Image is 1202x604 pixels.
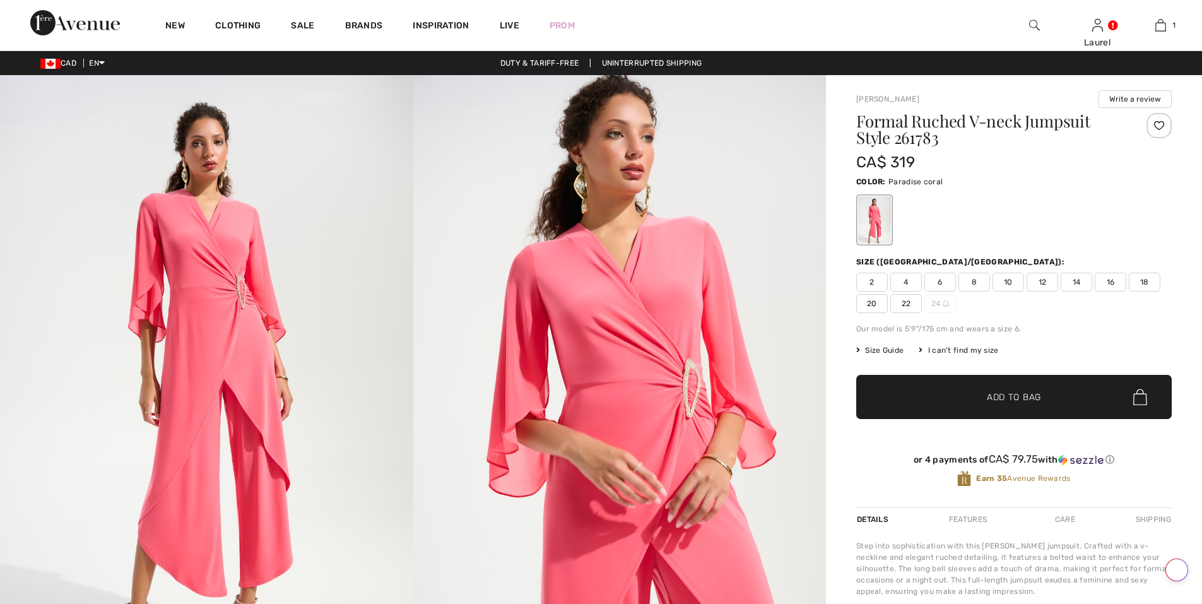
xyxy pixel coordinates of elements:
a: Sale [291,20,314,33]
img: ring-m.svg [943,300,949,307]
span: CA$ 79.75 [989,453,1039,465]
img: My Bag [1155,18,1166,33]
span: Size Guide [856,345,904,356]
a: Prom [550,19,575,32]
span: 24 [924,294,956,313]
span: 10 [993,273,1024,292]
div: Details [856,508,892,531]
span: 6 [924,273,956,292]
img: Avenue Rewards [957,470,971,487]
div: Our model is 5'9"/175 cm and wears a size 6. [856,323,1172,335]
button: Add to Bag [856,375,1172,419]
img: Bag.svg [1133,389,1147,405]
a: Clothing [215,20,261,33]
a: Sign In [1092,19,1103,31]
div: Paradise coral [858,196,891,244]
div: Care [1044,508,1086,531]
span: Avenue Rewards [976,473,1070,484]
img: My Info [1092,18,1103,33]
span: 2 [856,273,888,292]
div: Shipping [1133,508,1172,531]
span: 4 [890,273,922,292]
div: Laurel [1066,36,1128,49]
span: EN [89,59,105,68]
div: or 4 payments of with [856,453,1172,466]
span: 16 [1095,273,1126,292]
strong: Earn 35 [976,474,1007,483]
a: New [165,20,185,33]
span: 14 [1061,273,1092,292]
button: Write a review [1099,90,1172,108]
img: search the website [1029,18,1040,33]
img: 1ère Avenue [30,10,120,35]
span: Add to Bag [987,391,1041,404]
div: Size ([GEOGRAPHIC_DATA]/[GEOGRAPHIC_DATA]): [856,256,1067,268]
span: 12 [1027,273,1058,292]
h1: Formal Ruched V-neck Jumpsuit Style 261783 [856,113,1119,146]
a: [PERSON_NAME] [856,95,919,104]
span: 20 [856,294,888,313]
a: 1 [1129,18,1191,33]
span: 18 [1129,273,1160,292]
img: Sezzle [1058,454,1104,466]
div: Features [938,508,998,531]
span: 1 [1172,20,1175,31]
span: Inspiration [413,20,469,33]
span: Color: [856,177,886,186]
iframe: Opens a widget where you can chat to one of our agents [1122,509,1189,541]
span: 8 [958,273,990,292]
span: CAD [40,59,81,68]
span: Paradise coral [888,177,943,186]
div: Step into sophistication with this [PERSON_NAME] jumpsuit. Crafted with a v-neckline and elegant ... [856,540,1172,597]
span: 22 [890,294,922,313]
a: Live [500,19,519,32]
img: Canadian Dollar [40,59,61,69]
span: CA$ 319 [856,153,915,171]
a: Brands [345,20,383,33]
div: I can't find my size [919,345,998,356]
div: or 4 payments ofCA$ 79.75withSezzle Click to learn more about Sezzle [856,453,1172,470]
